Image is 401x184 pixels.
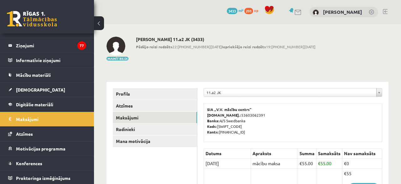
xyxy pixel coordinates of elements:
[316,149,342,159] th: Samaksāts
[206,88,374,97] span: 11.a2 JK
[316,159,342,169] td: 55.00
[8,53,86,67] a: Informatīvie ziņojumi
[251,159,298,169] td: mācību maksa
[8,97,86,112] a: Digitālie materiāli
[113,124,197,135] a: Radinieki
[222,44,266,49] b: Iepriekšējo reizi redzēts
[16,102,53,107] span: Digitālie materiāli
[113,112,197,124] a: Maksājumi
[8,112,86,126] a: Maksājumi
[7,11,57,27] a: Rīgas 1. Tālmācības vidusskola
[244,8,253,14] span: 291
[207,124,217,129] b: Kods:
[318,160,320,166] span: €
[323,9,362,15] a: [PERSON_NAME]
[204,149,251,159] th: Datums
[207,107,379,135] p: 53603062391 A/S Swedbanka [SWIFT_CODE] [FINANCIAL_ID]
[298,149,316,159] th: Summa
[16,160,42,166] span: Konferences
[227,8,243,13] a: 3433 mP
[136,44,172,49] b: Pēdējo reizi redzēts
[136,44,315,50] span: 22:[PHONE_NUMBER][DATE] 19:[PHONE_NUMBER][DATE]
[16,72,51,78] span: Mācību materiāli
[8,68,86,82] a: Mācību materiāli
[16,175,70,181] span: Proktoringa izmēģinājums
[16,112,86,126] legend: Maksājumi
[254,8,258,13] span: xp
[8,156,86,171] a: Konferences
[299,160,302,166] span: €
[77,41,86,50] i: 77
[8,127,86,141] a: Atzīmes
[207,129,219,134] b: Konts:
[251,149,298,159] th: Apraksts
[207,118,220,123] b: Banka:
[113,100,197,112] a: Atzīmes
[313,9,319,16] img: Gvenda Liepiņa
[244,8,261,13] a: 291 xp
[16,53,86,67] legend: Informatīvie ziņojumi
[16,87,65,92] span: [DEMOGRAPHIC_DATA]
[107,57,128,60] button: Mainīt bildi
[207,107,252,112] b: SIA „V.V. mācību centrs”
[204,88,382,97] a: 11.a2 JK
[8,141,86,156] a: Motivācijas programma
[342,149,382,159] th: Nav samaksāts
[298,159,316,169] td: 55.00
[113,88,197,100] a: Profils
[107,37,125,55] img: Gvenda Liepiņa
[204,159,251,169] td: [DATE]
[342,159,382,169] td: €0
[113,135,197,147] a: Mana motivācija
[8,82,86,97] a: [DEMOGRAPHIC_DATA]
[8,38,86,53] a: Ziņojumi77
[16,38,86,53] legend: Ziņojumi
[207,113,241,118] b: [DOMAIN_NAME].:
[16,131,33,137] span: Atzīmes
[238,8,243,13] span: mP
[16,146,65,151] span: Motivācijas programma
[136,37,315,42] h2: [PERSON_NAME] 11.a2 JK (3433)
[227,8,237,14] span: 3433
